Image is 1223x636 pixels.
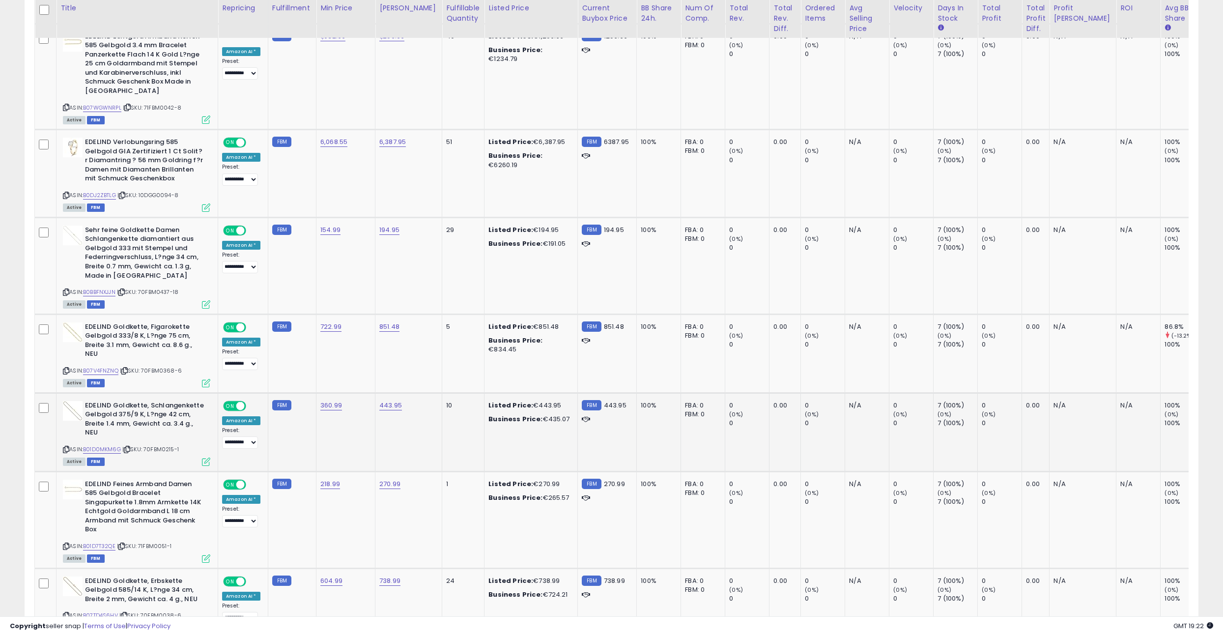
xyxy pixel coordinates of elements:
[63,480,83,499] img: 31K5U+CzwAL._SL40_.jpg
[446,480,477,489] div: 1
[1165,41,1178,49] small: (0%)
[83,191,116,200] a: B0DJ2ZBTLG
[805,156,845,165] div: 0
[123,104,181,112] span: | SKU: 71FBM0042-8
[982,156,1022,165] div: 0
[85,401,204,440] b: EDELIND Goldkette, Schlangenkette Gelbgold 375/9 K, L?nge 42 cm, Breite 1.4 mm, Gewicht ca. 3.4 g...
[582,479,601,489] small: FBM
[604,576,625,585] span: 738.99
[272,321,291,332] small: FBM
[938,410,951,418] small: (0%)
[893,138,933,146] div: 0
[245,139,260,147] span: OFF
[849,138,882,146] div: N/A
[938,156,977,165] div: 7 (100%)
[805,226,845,234] div: 0
[893,41,907,49] small: (0%)
[379,225,399,235] a: 194.95
[1165,419,1204,428] div: 100%
[222,58,260,80] div: Preset:
[893,147,907,155] small: (0%)
[582,576,601,586] small: FBM
[320,225,341,235] a: 154.99
[222,252,260,274] div: Preset:
[446,226,477,234] div: 29
[982,138,1022,146] div: 0
[488,401,570,410] div: €443.95
[1165,489,1178,497] small: (0%)
[1026,322,1042,331] div: 0.00
[488,239,542,248] b: Business Price:
[63,379,85,387] span: All listings currently available for purchase on Amazon
[982,147,995,155] small: (0%)
[982,226,1022,234] div: 0
[729,410,743,418] small: (0%)
[773,3,796,34] div: Total Rev. Diff.
[1165,340,1204,349] div: 100%
[893,332,907,340] small: (0%)
[63,300,85,309] span: All listings currently available for purchase on Amazon
[379,322,399,332] a: 851.48
[982,322,1022,331] div: 0
[83,542,115,550] a: B01D7T32QE
[63,554,85,563] span: All listings currently available for purchase on Amazon
[1165,147,1178,155] small: (0%)
[379,137,406,147] a: 6,387.95
[63,577,83,596] img: 41qgWEVIWkL._SL40_.jpg
[83,367,118,375] a: B07V4FNZNQ
[488,138,570,146] div: €6,387.95
[63,32,210,123] div: ASIN:
[982,480,1022,489] div: 0
[982,50,1022,58] div: 0
[729,332,743,340] small: (0%)
[729,41,743,49] small: (0%)
[379,401,402,410] a: 443.95
[488,576,533,585] b: Listed Price:
[604,225,624,234] span: 194.95
[272,137,291,147] small: FBM
[604,137,629,146] span: 6387.95
[1120,138,1153,146] div: N/A
[893,480,933,489] div: 0
[685,226,717,234] div: FBA: 0
[85,577,204,607] b: EDELIND Goldkette, Erbskette Gelbgold 585/14 K, L?nge 34 cm, Breite 2 mm, Gewicht ca. 4 g., NEU
[85,32,204,98] b: EDELIND Echtgold Armband Herren 585 Gelbgold 3.4 mm Bracelet Panzerkette Flach 14 K Gold L?nge 25...
[488,415,570,424] div: €435.07
[1165,480,1204,489] div: 100%
[488,226,570,234] div: €194.95
[938,138,977,146] div: 7 (100%)
[488,336,542,345] b: Business Price:
[729,480,769,489] div: 0
[320,322,341,332] a: 722.99
[120,367,182,375] span: | SKU: 70FBM0368-6
[488,479,533,489] b: Listed Price:
[1053,401,1109,410] div: N/A
[222,164,260,186] div: Preset:
[63,32,83,52] img: 31jjsJZftDL._SL40_.jpg
[224,480,236,489] span: ON
[222,348,260,371] div: Preset:
[1165,235,1178,243] small: (0%)
[982,340,1022,349] div: 0
[63,322,83,342] img: 41gzKxqUeGL._SL40_.jpg
[245,226,260,234] span: OFF
[849,3,885,34] div: Avg Selling Price
[87,458,105,466] span: FBM
[582,3,632,24] div: Current Buybox Price
[1165,156,1204,165] div: 100%
[805,401,845,410] div: 0
[87,554,105,563] span: FBM
[245,323,260,331] span: OFF
[773,322,793,331] div: 0.00
[729,489,743,497] small: (0%)
[222,338,260,347] div: Amazon AI *
[729,138,769,146] div: 0
[849,322,882,331] div: N/A
[85,138,204,186] b: EDELIND Verlobungsring 585 Gelbgold GIA Zertifiziert 1 Ct Solit?r Diamantring ? 56 mm Goldring f?...
[85,322,204,361] b: EDELIND Goldkette, Figarokette Gelbgold 333/8 K, L?nge 75 cm, Breite 3.1 mm, Gewicht ca. 8.6 g., NEU
[1165,410,1178,418] small: (0%)
[1053,226,1109,234] div: N/A
[729,226,769,234] div: 0
[938,489,951,497] small: (0%)
[85,226,204,283] b: Sehr feine Goldkette Damen Schlangenkette diamantiert aus Gelbgold 333 mit Stempel und Federringv...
